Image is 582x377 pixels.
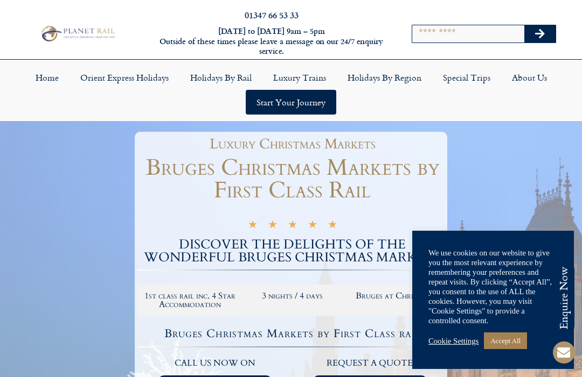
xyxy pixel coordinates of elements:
[328,221,337,231] i: ★
[337,65,432,90] a: Holidays by Region
[143,137,442,151] h1: Luxury Christmas Markets
[248,219,337,231] div: 5/5
[38,24,117,44] img: Planet Rail Train Holidays Logo
[137,238,447,264] h2: DISCOVER THE DELIGHTS OF THE WONDERFUL BRUGES CHRISTMAS MARKETS
[428,336,479,346] a: Cookie Settings
[144,291,236,309] h2: 1st class rail inc. 4 Star Accommodation
[246,90,336,115] a: Start your Journey
[288,221,297,231] i: ★
[428,248,558,325] div: We use cookies on our website to give you the most relevant experience by remembering your prefer...
[247,291,338,300] h2: 3 nights / 4 days
[268,221,278,231] i: ★
[262,65,337,90] a: Luxury Trains
[137,157,447,202] h1: Bruges Christmas Markets by First Class Rail
[501,65,558,90] a: About Us
[432,65,501,90] a: Special Trips
[179,65,262,90] a: Holidays by Rail
[248,221,258,231] i: ★
[139,328,446,339] h4: Bruges Christmas Markets by First Class rail
[349,291,440,300] h2: Bruges at Christmas
[298,357,442,371] p: request a quote
[158,26,385,56] h6: [DATE] to [DATE] 9am – 5pm Outside of these times please leave a message on our 24/7 enquiry serv...
[245,9,299,21] a: 01347 66 53 33
[484,332,527,349] a: Accept All
[524,25,556,42] button: Search
[5,65,577,115] nav: Menu
[70,65,179,90] a: Orient Express Holidays
[25,65,70,90] a: Home
[143,357,287,371] p: call us now on
[308,221,317,231] i: ★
